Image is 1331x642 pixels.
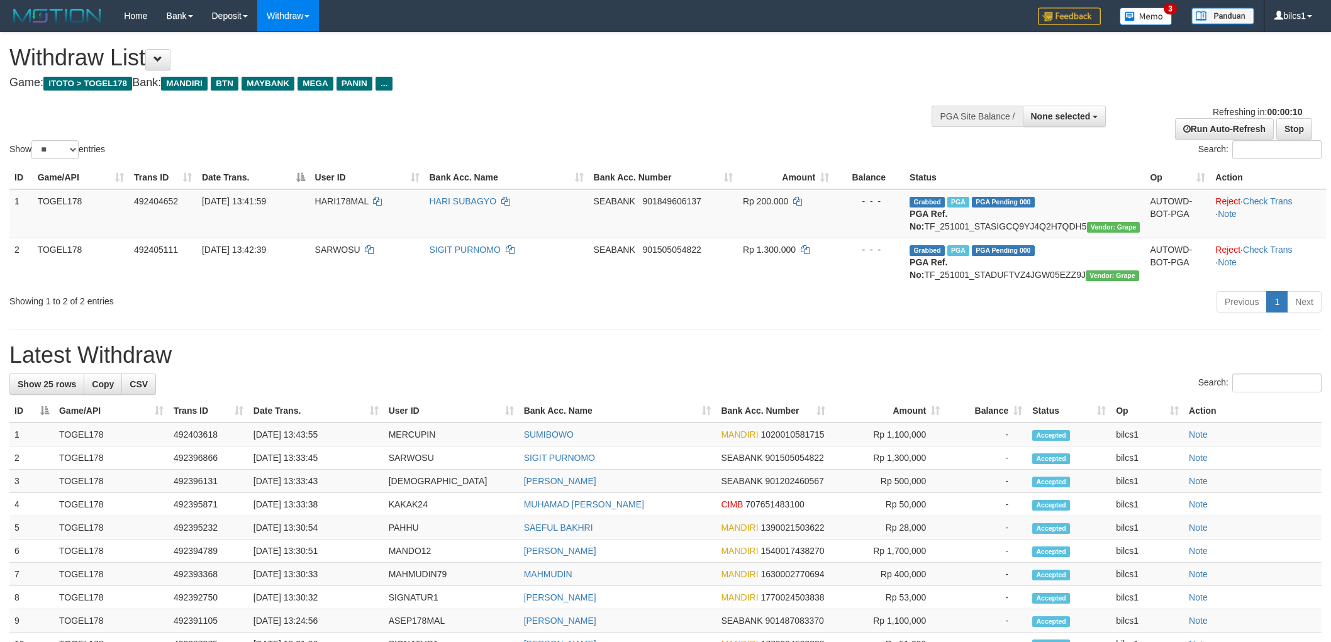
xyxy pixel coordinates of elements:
[1111,423,1184,446] td: bilcs1
[248,586,384,609] td: [DATE] 13:30:32
[54,609,169,633] td: TOGEL178
[169,540,248,563] td: 492394789
[1031,111,1091,121] span: None selected
[716,399,830,423] th: Bank Acc. Number: activate to sort column ascending
[1189,592,1208,602] a: Note
[834,166,905,189] th: Balance
[54,470,169,493] td: TOGEL178
[1032,593,1070,604] span: Accepted
[721,499,743,509] span: CIMB
[1032,546,1070,557] span: Accepted
[9,374,84,395] a: Show 25 rows
[932,106,1022,127] div: PGA Site Balance /
[1145,238,1210,286] td: AUTOWD-BOT-PGA
[9,45,875,70] h1: Withdraw List
[242,77,294,91] span: MAYBANK
[745,499,804,509] span: Copy 707651483100 to clipboard
[129,166,197,189] th: Trans ID: activate to sort column ascending
[721,592,758,602] span: MANDIRI
[721,476,762,486] span: SEABANK
[54,493,169,516] td: TOGEL178
[376,77,393,91] span: ...
[384,563,519,586] td: MAHMUDIN79
[169,470,248,493] td: 492396131
[945,609,1027,633] td: -
[9,238,33,286] td: 2
[169,446,248,470] td: 492396866
[169,516,248,540] td: 492395232
[760,569,824,579] span: Copy 1630002770694 to clipboard
[524,569,572,579] a: MAHMUDIN
[169,586,248,609] td: 492392750
[524,523,593,533] a: SAEFUL BAKHRI
[1210,189,1326,238] td: · ·
[248,399,384,423] th: Date Trans.: activate to sort column ascending
[721,569,758,579] span: MANDIRI
[1243,245,1293,255] a: Check Trans
[315,245,360,255] span: SARWOSU
[721,546,758,556] span: MANDIRI
[1218,209,1237,219] a: Note
[202,196,266,206] span: [DATE] 13:41:59
[54,540,169,563] td: TOGEL178
[9,6,105,25] img: MOTION_logo.png
[910,245,945,256] span: Grabbed
[1213,107,1302,117] span: Refreshing in:
[197,166,310,189] th: Date Trans.: activate to sort column descending
[54,516,169,540] td: TOGEL178
[945,493,1027,516] td: -
[384,586,519,609] td: SIGNATUR1
[134,245,178,255] span: 492405111
[1038,8,1101,25] img: Feedback.jpg
[830,563,945,586] td: Rp 400,000
[9,563,54,586] td: 7
[9,586,54,609] td: 8
[743,196,788,206] span: Rp 200.000
[9,166,33,189] th: ID
[202,245,266,255] span: [DATE] 13:42:39
[905,238,1145,286] td: TF_251001_STADUFTVZ4JGW05EZZ9J
[1111,540,1184,563] td: bilcs1
[1175,118,1274,140] a: Run Auto-Refresh
[315,196,369,206] span: HARI178MAL
[248,446,384,470] td: [DATE] 13:33:45
[169,399,248,423] th: Trans ID: activate to sort column ascending
[1217,291,1267,313] a: Previous
[248,493,384,516] td: [DATE] 13:33:38
[972,197,1035,208] span: PGA Pending
[54,423,169,446] td: TOGEL178
[1032,523,1070,534] span: Accepted
[1032,500,1070,511] span: Accepted
[743,245,796,255] span: Rp 1.300.000
[169,493,248,516] td: 492395871
[1087,222,1140,233] span: Vendor URL: https://settle31.1velocity.biz
[9,343,1322,368] h1: Latest Withdraw
[9,290,545,307] div: Showing 1 to 2 of 2 entries
[169,563,248,586] td: 492393368
[1287,291,1322,313] a: Next
[524,616,596,626] a: [PERSON_NAME]
[1210,238,1326,286] td: · ·
[425,166,589,189] th: Bank Acc. Name: activate to sort column ascending
[945,399,1027,423] th: Balance: activate to sort column ascending
[594,196,635,206] span: SEABANK
[384,399,519,423] th: User ID: activate to sort column ascending
[54,563,169,586] td: TOGEL178
[524,476,596,486] a: [PERSON_NAME]
[33,166,129,189] th: Game/API: activate to sort column ascending
[1232,140,1322,159] input: Search:
[1111,516,1184,540] td: bilcs1
[1032,616,1070,627] span: Accepted
[1145,166,1210,189] th: Op: activate to sort column ascending
[760,429,824,440] span: Copy 1020010581715 to clipboard
[1032,430,1070,441] span: Accepted
[945,563,1027,586] td: -
[9,516,54,540] td: 5
[1145,189,1210,238] td: AUTOWD-BOT-PGA
[589,166,738,189] th: Bank Acc. Number: activate to sort column ascending
[1111,563,1184,586] td: bilcs1
[945,423,1027,446] td: -
[972,245,1035,256] span: PGA Pending
[33,189,129,238] td: TOGEL178
[760,523,824,533] span: Copy 1390021503622 to clipboard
